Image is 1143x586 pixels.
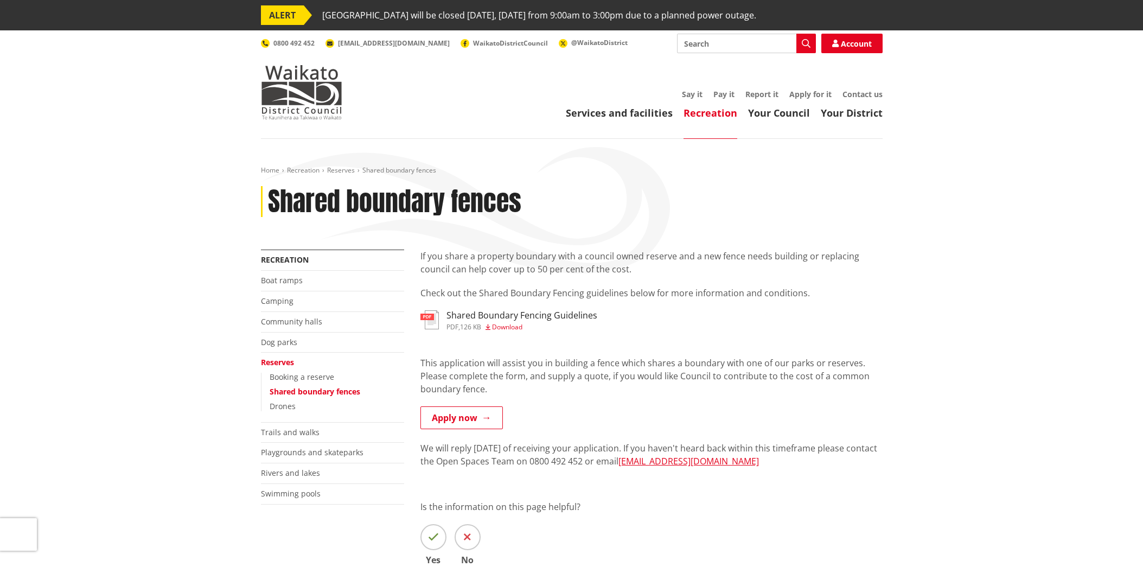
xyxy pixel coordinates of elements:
[461,39,548,48] a: WaikatoDistrictCouncil
[460,322,481,332] span: 126 KB
[420,250,883,276] p: If you share a property boundary with a council owned reserve and a new fence needs building or r...
[420,442,883,468] p: We will reply [DATE] of receiving your application. If you haven't heard back within this timefra...
[261,357,294,367] a: Reserves
[684,106,737,119] a: Recreation
[261,447,363,457] a: Playgrounds and skateparks
[420,500,883,513] p: Is the information on this page helpful?
[473,39,548,48] span: WaikatoDistrictCouncil
[261,296,293,306] a: Camping
[261,254,309,265] a: Recreation
[789,89,832,99] a: Apply for it
[420,310,597,330] a: Shared Boundary Fencing Guidelines pdf,126 KB Download
[682,89,703,99] a: Say it
[446,324,597,330] div: ,
[261,166,883,175] nav: breadcrumb
[268,186,521,218] h1: Shared boundary fences
[677,34,816,53] input: Search input
[261,39,315,48] a: 0800 492 452
[559,38,628,47] a: @WaikatoDistrict
[362,165,436,175] span: Shared boundary fences
[748,106,810,119] a: Your Council
[420,310,439,329] img: document-pdf.svg
[261,275,303,285] a: Boat ramps
[261,337,297,347] a: Dog parks
[420,343,883,396] p: This application will assist you in building a fence which shares a boundary with one of our park...
[492,322,522,332] span: Download
[566,106,673,119] a: Services and facilities
[571,38,628,47] span: @WaikatoDistrict
[261,488,321,499] a: Swimming pools
[261,468,320,478] a: Rivers and lakes
[261,5,304,25] span: ALERT
[618,455,759,467] a: [EMAIL_ADDRESS][DOMAIN_NAME]
[325,39,450,48] a: [EMAIL_ADDRESS][DOMAIN_NAME]
[821,34,883,53] a: Account
[287,165,320,175] a: Recreation
[261,316,322,327] a: Community halls
[842,89,883,99] a: Contact us
[273,39,315,48] span: 0800 492 452
[261,165,279,175] a: Home
[261,427,320,437] a: Trails and walks
[420,286,883,300] p: Check out the Shared Boundary Fencing guidelines below for more information and conditions.
[745,89,778,99] a: Report it
[338,39,450,48] span: [EMAIL_ADDRESS][DOMAIN_NAME]
[420,406,503,429] a: Apply now
[270,386,360,397] a: Shared boundary fences
[261,65,342,119] img: Waikato District Council - Te Kaunihera aa Takiwaa o Waikato
[270,401,296,411] a: Drones
[455,556,481,564] span: No
[322,5,756,25] span: [GEOGRAPHIC_DATA] will be closed [DATE], [DATE] from 9:00am to 3:00pm due to a planned power outage.
[713,89,735,99] a: Pay it
[327,165,355,175] a: Reserves
[420,556,446,564] span: Yes
[821,106,883,119] a: Your District
[270,372,334,382] a: Booking a reserve
[446,322,458,332] span: pdf
[446,310,597,321] h3: Shared Boundary Fencing Guidelines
